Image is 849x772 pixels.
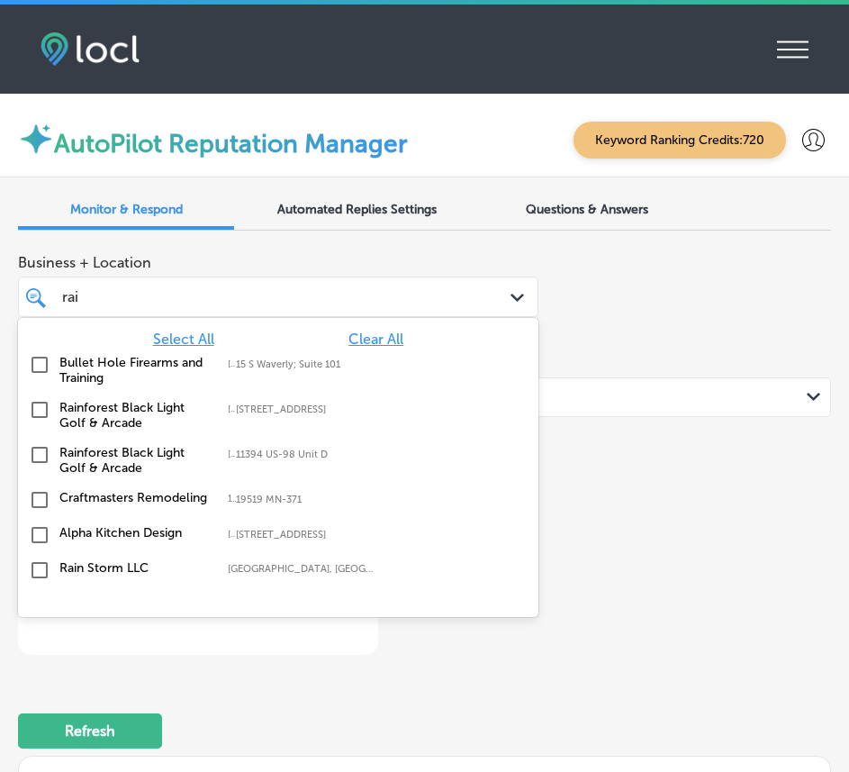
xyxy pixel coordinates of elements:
label: 15 S Waverly; Suite 101, Holland, MI, 49423 [228,359,235,370]
label: 4141 S. Tamiami Trail, STE9 [236,529,379,540]
button: Refresh [18,713,162,749]
span: Select All [153,331,214,348]
img: autopilot-icon [18,121,54,157]
label: 11394 US-98 Unit D, Miramar Beach, FL, 32550 [228,449,235,460]
span: Automated Replies Settings [277,202,437,217]
span: Questions & Answers [526,202,648,217]
span: Keyword Ranking Credits: 720 [574,122,786,159]
label: Craftmasters Remodeling [59,490,210,505]
img: fda3e92497d09a02dc62c9cd864e3231.png [41,32,140,66]
label: 11394 US-98 Unit D [236,449,379,460]
label: 9129 Front Beach Rd, Panama City Beach, FL, 32407 [228,404,235,415]
label: 19519 MN-371 [236,494,379,505]
label: Alpha Kitchen Design [59,525,210,540]
label: Brooklyn, NY, USA | Red Hook, NY 12571, USA | Bushwick, Brooklyn, NY, USA | Flatbush, Brooklyn, N... [228,563,378,575]
label: Rainforest Black Light Golf & Arcade [59,445,210,476]
span: Business + Location [18,254,538,271]
label: Bullet Hole Firearms and Training [59,355,210,386]
label: Rainforest Black Light Golf & Arcade [59,400,210,431]
label: 15 S Waverly; Suite 101 [236,359,379,370]
label: Rain Storm LLC [59,560,210,576]
label: 9129 Front Beach Rd [236,404,379,415]
label: 19519 MN-371, Brainerd, MN, 56401 [228,494,235,505]
label: AutoPilot Reputation Manager [54,129,408,159]
span: Clear All [348,331,403,348]
label: 4141 S. Tamiami Trail, STE9, Sarasota, FL, 34231 [228,529,235,540]
span: Monitor & Respond [70,202,183,217]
